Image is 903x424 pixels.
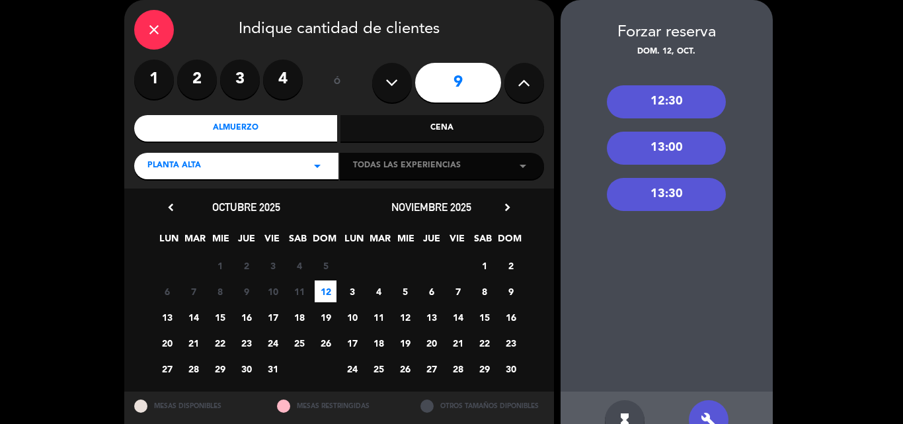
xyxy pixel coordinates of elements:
span: 31 [262,358,284,380]
span: 19 [315,306,336,328]
span: 2 [235,255,257,276]
span: Todas las experiencias [353,159,461,173]
span: MIE [395,231,416,253]
div: Cena [340,115,544,142]
span: MAR [184,231,206,253]
span: JUE [235,231,257,253]
i: arrow_drop_down [309,158,325,174]
span: 12 [315,280,336,302]
div: 13:00 [607,132,726,165]
span: 20 [156,332,178,354]
span: 14 [182,306,204,328]
span: 15 [473,306,495,328]
span: 5 [315,255,336,276]
label: 4 [263,60,303,99]
i: chevron_right [500,200,514,214]
span: 17 [262,306,284,328]
span: 21 [182,332,204,354]
span: 24 [341,358,363,380]
span: 30 [500,358,522,380]
span: 18 [368,332,389,354]
span: 15 [209,306,231,328]
span: DOM [498,231,520,253]
span: 22 [473,332,495,354]
span: 13 [420,306,442,328]
span: 25 [288,332,310,354]
span: 28 [182,358,204,380]
span: 8 [473,280,495,302]
span: 27 [420,358,442,380]
span: 29 [209,358,231,380]
span: 16 [235,306,257,328]
span: 4 [288,255,310,276]
div: 13:30 [607,178,726,211]
div: dom. 12, oct. [561,46,773,59]
span: MAR [369,231,391,253]
div: ó [316,60,359,106]
span: VIE [446,231,468,253]
span: 13 [156,306,178,328]
div: Almuerzo [134,115,338,142]
span: 11 [288,280,310,302]
span: 3 [341,280,363,302]
span: 9 [500,280,522,302]
span: noviembre 2025 [391,200,471,214]
div: MESAS DISPONIBLES [124,392,268,420]
span: 23 [235,332,257,354]
i: chevron_left [164,200,178,214]
span: 21 [447,332,469,354]
span: 11 [368,306,389,328]
span: 8 [209,280,231,302]
span: 2 [500,255,522,276]
span: 22 [209,332,231,354]
span: 28 [447,358,469,380]
i: close [146,22,162,38]
span: SAB [287,231,309,253]
span: SAB [472,231,494,253]
label: 1 [134,60,174,99]
span: 3 [262,255,284,276]
span: JUE [420,231,442,253]
div: 12:30 [607,85,726,118]
span: LUN [158,231,180,253]
span: 18 [288,306,310,328]
span: 5 [394,280,416,302]
i: arrow_drop_down [515,158,531,174]
span: 27 [156,358,178,380]
div: MESAS RESTRINGIDAS [267,392,411,420]
span: 26 [394,358,416,380]
span: 14 [447,306,469,328]
span: 20 [420,332,442,354]
label: 2 [177,60,217,99]
span: 1 [209,255,231,276]
span: 7 [182,280,204,302]
span: DOM [313,231,334,253]
span: MIE [210,231,231,253]
label: 3 [220,60,260,99]
div: Indique cantidad de clientes [134,10,544,50]
span: 4 [368,280,389,302]
span: 17 [341,332,363,354]
span: Planta Alta [147,159,201,173]
span: 26 [315,332,336,354]
span: 10 [341,306,363,328]
span: 6 [156,280,178,302]
span: LUN [343,231,365,253]
span: 1 [473,255,495,276]
span: 12 [394,306,416,328]
span: VIE [261,231,283,253]
span: 24 [262,332,284,354]
span: 7 [447,280,469,302]
span: 30 [235,358,257,380]
span: 25 [368,358,389,380]
span: 10 [262,280,284,302]
span: 9 [235,280,257,302]
span: 23 [500,332,522,354]
span: 19 [394,332,416,354]
span: 6 [420,280,442,302]
div: Forzar reserva [561,20,773,46]
div: OTROS TAMAÑOS DIPONIBLES [411,392,554,420]
span: 16 [500,306,522,328]
span: 29 [473,358,495,380]
span: octubre 2025 [212,200,280,214]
